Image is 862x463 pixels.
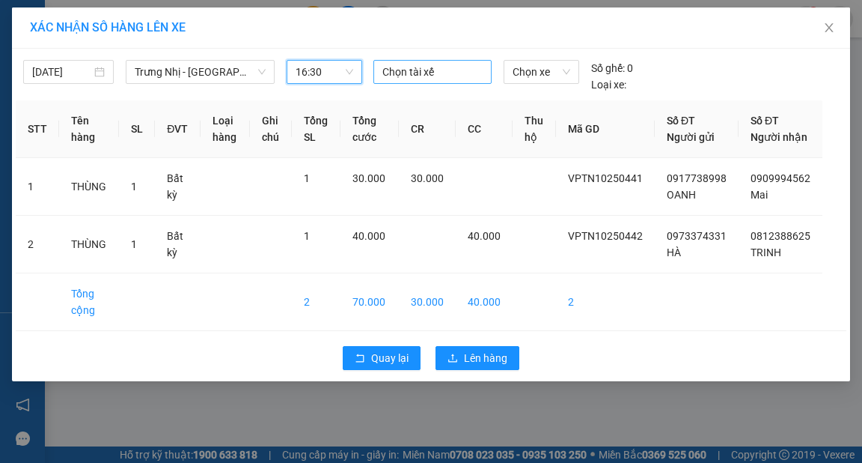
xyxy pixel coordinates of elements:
span: 40.000 [352,230,385,242]
th: Tổng SL [292,100,340,158]
div: HÀ [13,49,117,67]
span: Trưng Nhị - Sài Gòn (Hàng Hoá) [135,61,266,83]
span: upload [447,353,458,365]
div: TRINH [128,49,233,67]
span: C : [126,100,138,116]
td: 40.000 [456,273,513,331]
th: Loại hàng [201,100,250,158]
span: Số ĐT [751,115,779,127]
div: 93 NTB Q1 [128,13,233,49]
th: ĐVT [155,100,201,158]
th: Tổng cước [340,100,398,158]
th: Thu hộ [513,100,556,158]
span: TRINH [751,246,781,258]
span: Lên hàng [464,350,507,366]
span: 0973374331 [667,230,727,242]
td: Bất kỳ [155,158,201,216]
th: SL [119,100,155,158]
div: VP Trưng Nhị [13,13,117,49]
div: 40.000 [126,97,234,118]
span: 1 [304,230,310,242]
td: Bất kỳ [155,216,201,273]
button: rollbackQuay lại [343,346,421,370]
td: 70.000 [340,273,398,331]
span: Quay lại [371,350,409,366]
button: Close [808,7,850,49]
th: Tên hàng [59,100,119,158]
td: Tổng cộng [59,273,119,331]
td: THÙNG [59,158,119,216]
th: CC [456,100,513,158]
span: Số ĐT [667,115,695,127]
span: XÁC NHẬN SỐ HÀNG LÊN XE [30,20,186,34]
span: 0917738998 [667,172,727,184]
button: uploadLên hàng [435,346,519,370]
span: down [257,67,266,76]
span: 30.000 [352,172,385,184]
span: 0909994562 [751,172,810,184]
th: Ghi chú [250,100,293,158]
th: STT [16,100,59,158]
div: 0973374331 [13,67,117,88]
div: 0812388625 [128,67,233,88]
td: 2 [556,273,655,331]
span: HÀ [667,246,681,258]
span: 16:30 [296,61,353,83]
span: Người gửi [667,131,715,143]
span: 1 [131,181,137,193]
span: Chọn xe [513,61,569,83]
span: rollback [355,353,365,365]
th: Mã GD [556,100,655,158]
span: Người nhận [751,131,807,143]
span: 1 [131,238,137,250]
span: Số ghế: [591,60,625,76]
span: VPTN10250441 [568,172,643,184]
span: Mai [751,189,768,201]
span: close [823,22,835,34]
span: VPTN10250442 [568,230,643,242]
span: Nhận: [128,14,164,30]
td: 2 [16,216,59,273]
th: CR [399,100,456,158]
input: 13/10/2025 [32,64,91,80]
span: 30.000 [411,172,444,184]
span: 40.000 [468,230,501,242]
span: 0812388625 [751,230,810,242]
span: 1 [304,172,310,184]
td: 1 [16,158,59,216]
span: OANH [667,189,696,201]
td: THÙNG [59,216,119,273]
td: 30.000 [399,273,456,331]
span: Gửi: [13,14,36,30]
td: 2 [292,273,340,331]
div: 0 [591,60,633,76]
span: Loại xe: [591,76,626,93]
